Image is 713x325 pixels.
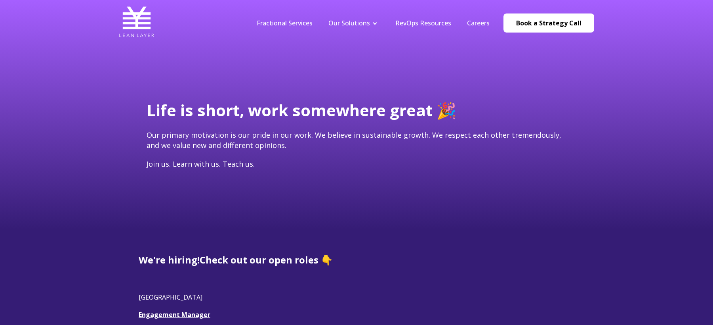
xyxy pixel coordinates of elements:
a: Book a Strategy Call [503,13,594,33]
span: Join us. Learn with us. Teach us. [147,159,255,169]
a: Engagement Manager [139,310,210,319]
img: Lean Layer Logo [119,4,154,40]
a: Revenue Strategy [320,60,387,75]
span: We're hiring! [139,253,200,266]
a: Careers [467,19,490,27]
span: [GEOGRAPHIC_DATA] [139,293,202,302]
a: Our Solutions [328,19,370,27]
span: Check out our open roles 👇 [200,253,333,266]
span: Life is short, work somewhere great 🎉 [147,99,456,121]
a: Revenue Analytics [320,45,387,60]
a: Revenue Tech [320,30,387,44]
a: RevOps Resources [395,19,451,27]
div: Navigation Menu [249,19,498,27]
a: Fractional Services [257,19,313,27]
span: Our primary motivation is our pride in our work. We believe in sustainable growth. We respect eac... [147,130,561,150]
